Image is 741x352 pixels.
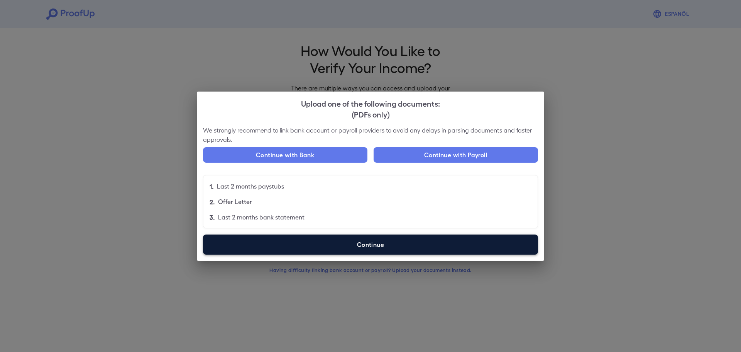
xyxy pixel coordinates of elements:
p: Offer Letter [218,197,252,206]
p: We strongly recommend to link bank account or payroll providers to avoid any delays in parsing do... [203,126,538,144]
button: Continue with Bank [203,147,367,163]
p: 3. [210,213,215,222]
p: 2. [210,197,215,206]
p: 1. [210,182,214,191]
h2: Upload one of the following documents: [197,92,544,126]
label: Continue [203,235,538,255]
div: (PDFs only) [203,109,538,119]
button: Continue with Payroll [374,147,538,163]
p: Last 2 months bank statement [218,213,305,222]
p: Last 2 months paystubs [217,182,284,191]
